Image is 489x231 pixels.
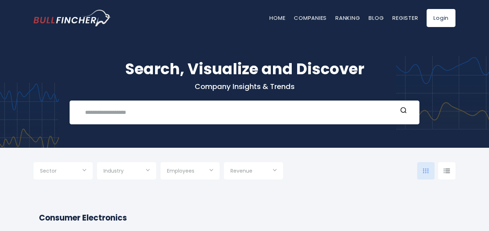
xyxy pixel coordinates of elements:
[294,14,327,22] a: Companies
[34,10,111,26] img: bullfincher logo
[230,165,277,178] input: Selection
[399,107,408,116] button: Search
[40,168,57,174] span: Sector
[444,168,450,173] img: icon-comp-list-view.svg
[34,58,455,80] h1: Search, Visualize and Discover
[34,82,455,91] p: Company Insights & Trends
[230,168,252,174] span: Revenue
[427,9,455,27] a: Login
[369,14,384,22] a: Blog
[103,165,150,178] input: Selection
[335,14,360,22] a: Ranking
[269,14,285,22] a: Home
[34,10,111,26] a: Go to homepage
[392,14,418,22] a: Register
[103,168,124,174] span: Industry
[167,165,213,178] input: Selection
[167,168,194,174] span: Employees
[423,168,429,173] img: icon-comp-grid.svg
[39,212,450,224] h2: Consumer Electronics
[40,165,86,178] input: Selection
